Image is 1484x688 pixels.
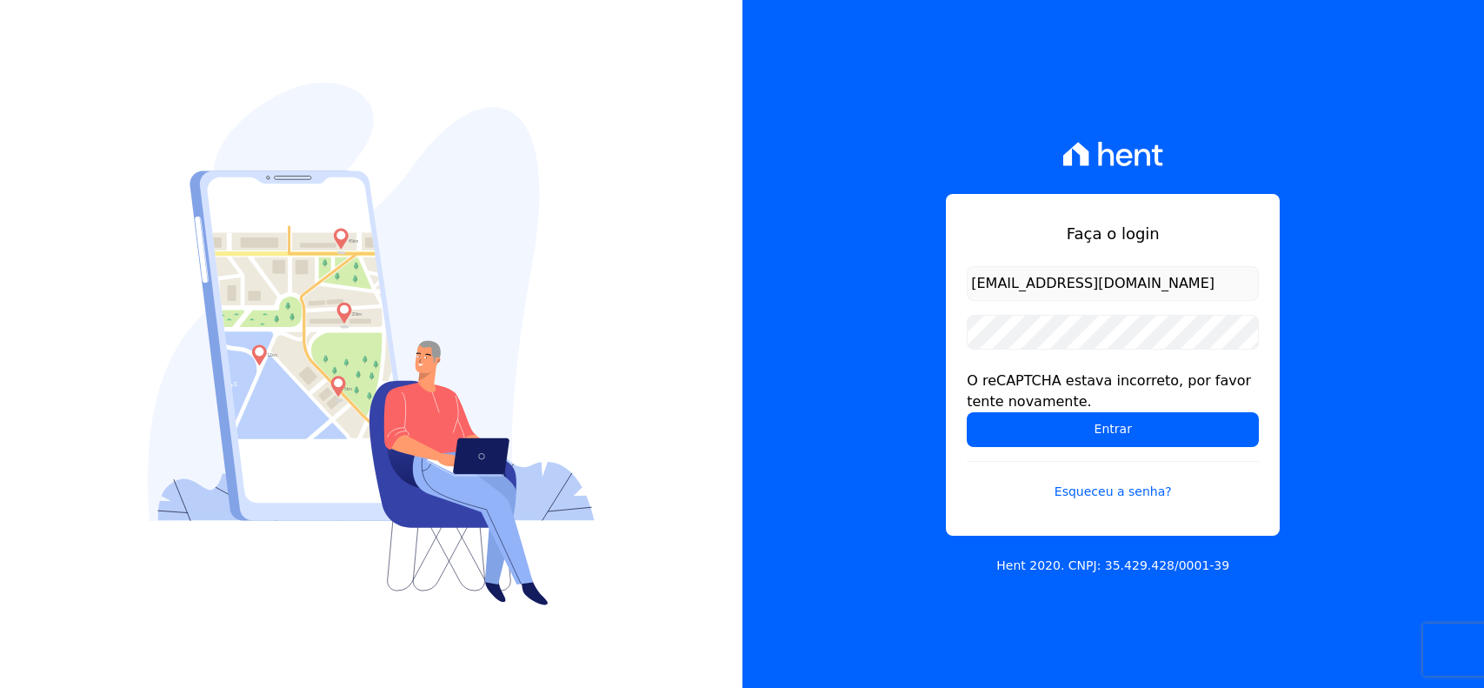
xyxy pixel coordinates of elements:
div: O reCAPTCHA estava incorreto, por favor tente novamente. [967,371,1259,412]
input: Email [967,266,1259,301]
h1: Faça o login [967,222,1259,245]
p: Hent 2020. CNPJ: 35.429.428/0001-39 [996,557,1229,575]
input: Entrar [967,412,1259,447]
img: Login [148,83,595,605]
a: Esqueceu a senha? [967,461,1259,501]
